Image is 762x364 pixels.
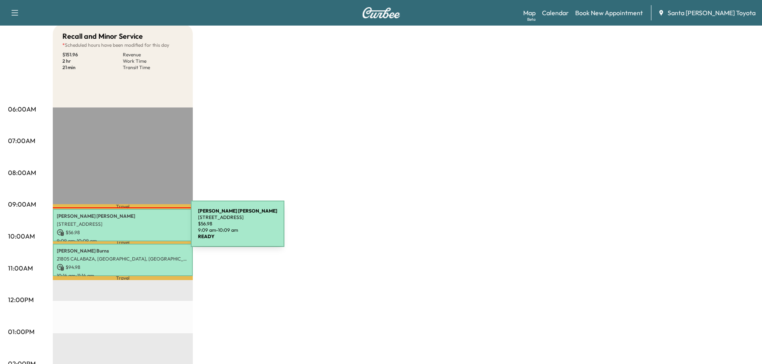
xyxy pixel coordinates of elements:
p: [PERSON_NAME] [PERSON_NAME] [57,213,189,219]
p: 08:00AM [8,168,36,177]
p: Transit Time [123,64,183,71]
p: Travel [53,241,193,244]
p: 12:00PM [8,295,34,304]
p: 07:00AM [8,136,35,145]
p: $ 151.96 [62,52,123,58]
p: 2 hr [62,58,123,64]
p: 11:00AM [8,263,33,273]
p: $ 94.98 [57,264,189,271]
p: [PERSON_NAME] Burns [57,248,189,254]
p: 9:09 am - 10:09 am [57,238,189,244]
p: 21805 CALABAZA, [GEOGRAPHIC_DATA], [GEOGRAPHIC_DATA] [57,256,189,262]
p: 21 min [62,64,123,71]
p: 10:00AM [8,231,35,241]
p: Revenue [123,52,183,58]
span: Santa [PERSON_NAME] Toyota [668,8,756,18]
a: Book New Appointment [575,8,643,18]
p: Travel [53,204,193,209]
h5: Recall and Minor Service [62,31,143,42]
p: $ 56.98 [57,229,189,236]
img: Curbee Logo [362,7,400,18]
p: Scheduled hours have been modified for this day [62,42,183,48]
p: Work Time [123,58,183,64]
p: 06:00AM [8,104,36,114]
p: 09:00AM [8,199,36,209]
p: 10:14 am - 11:14 am [57,273,189,279]
a: Calendar [542,8,569,18]
a: MapBeta [523,8,536,18]
div: Beta [527,16,536,22]
p: 01:00PM [8,327,34,336]
p: Travel [53,276,193,280]
p: [STREET_ADDRESS] [57,221,189,227]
